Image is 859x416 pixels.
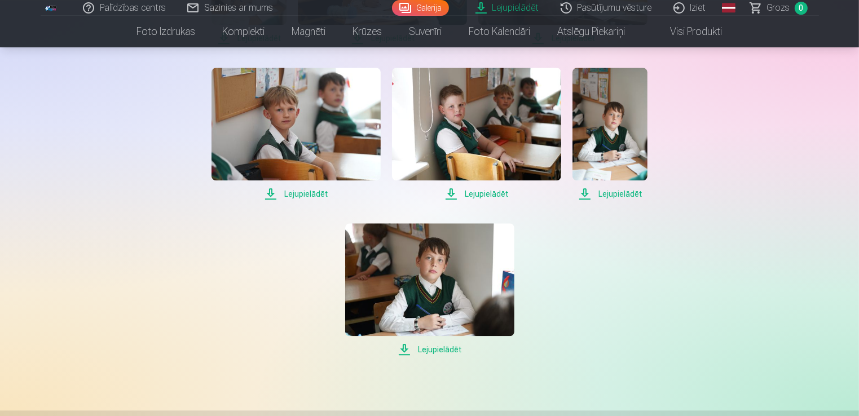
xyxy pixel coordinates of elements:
a: Visi produkti [639,16,736,47]
a: Lejupielādēt [572,68,647,201]
span: Lejupielādēt [212,187,381,201]
a: Komplekti [209,16,279,47]
a: Lejupielādēt [212,68,381,201]
a: Atslēgu piekariņi [544,16,639,47]
a: Lejupielādēt [392,68,561,201]
span: Grozs [767,1,790,15]
a: Foto kalendāri [456,16,544,47]
a: Lejupielādēt [345,223,514,356]
span: Lejupielādēt [345,343,514,356]
a: Krūzes [340,16,396,47]
a: Foto izdrukas [124,16,209,47]
a: Suvenīri [396,16,456,47]
img: /fa1 [45,5,58,11]
a: Magnēti [279,16,340,47]
span: Lejupielādēt [572,187,647,201]
span: Lejupielādēt [392,187,561,201]
span: 0 [795,2,808,15]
